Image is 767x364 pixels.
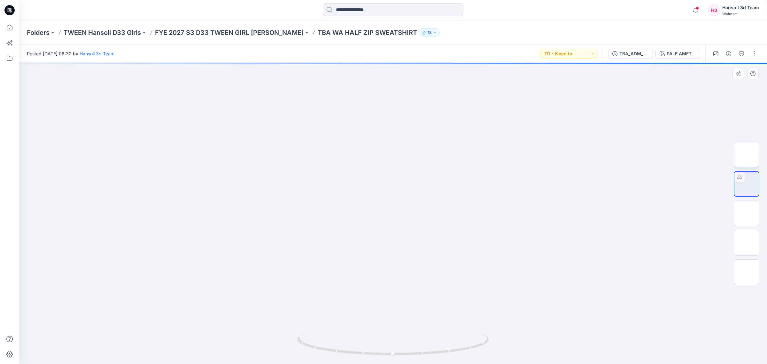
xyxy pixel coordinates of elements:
a: FYE 2027 S3 D33 TWEEN GIRL [PERSON_NAME] [155,28,304,37]
button: PALE AMETHYST [655,49,700,59]
p: TBA WA HALF ZIP SWEATSHIRT [318,28,417,37]
button: 18 [420,28,440,37]
div: H3 [708,4,720,16]
button: TBA_ADM_FC WA HALF ZIP SWEATSHIRT_ASTM [608,49,653,59]
div: Hansoll 3d Team [722,4,759,12]
a: Folders [27,28,50,37]
span: Posted [DATE] 06:30 by [27,50,114,57]
a: TWEEN Hansoll D33 Girls [64,28,141,37]
a: Hansoll 3d Team [80,51,114,56]
div: TBA_ADM_FC WA HALF ZIP SWEATSHIRT_ASTM [619,50,649,57]
div: PALE AMETHYST [667,50,696,57]
p: 18 [428,29,432,36]
button: Details [724,49,734,59]
div: Walmart [722,12,759,16]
